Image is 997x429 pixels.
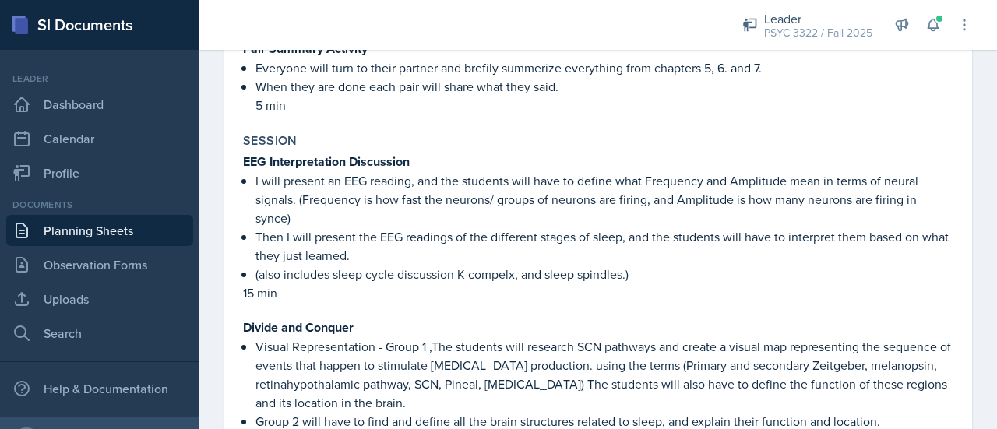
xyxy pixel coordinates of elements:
[6,283,193,315] a: Uploads
[6,198,193,212] div: Documents
[243,318,354,336] strong: Divide and Conquer
[243,283,953,302] p: 15 min
[243,318,953,337] p: -
[243,133,298,149] label: Session
[6,318,193,349] a: Search
[255,337,953,412] p: Visual Representation - Group 1 ,The students will research SCN pathways and create a visual map ...
[764,9,872,28] div: Leader
[6,123,193,154] a: Calendar
[255,171,953,227] p: I will present an EEG reading, and the students will have to define what Frequency and Amplitude ...
[255,58,953,77] p: Everyone will turn to their partner and brefily summerize everything from chapters 5, 6. and 7.
[243,153,410,171] strong: EEG Interpretation Discussion
[6,249,193,280] a: Observation Forms
[255,265,953,283] p: (also includes sleep cycle discussion K-compelx, and sleep spindles.)
[764,25,872,41] div: PSYC 3322 / Fall 2025
[255,227,953,265] p: Then I will present the EEG readings of the different stages of sleep, and the students will have...
[6,89,193,120] a: Dashboard
[255,96,953,114] p: 5 min
[255,77,953,96] p: When they are done each pair will share what they said.
[6,157,193,188] a: Profile
[6,373,193,404] div: Help & Documentation
[6,72,193,86] div: Leader
[6,215,193,246] a: Planning Sheets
